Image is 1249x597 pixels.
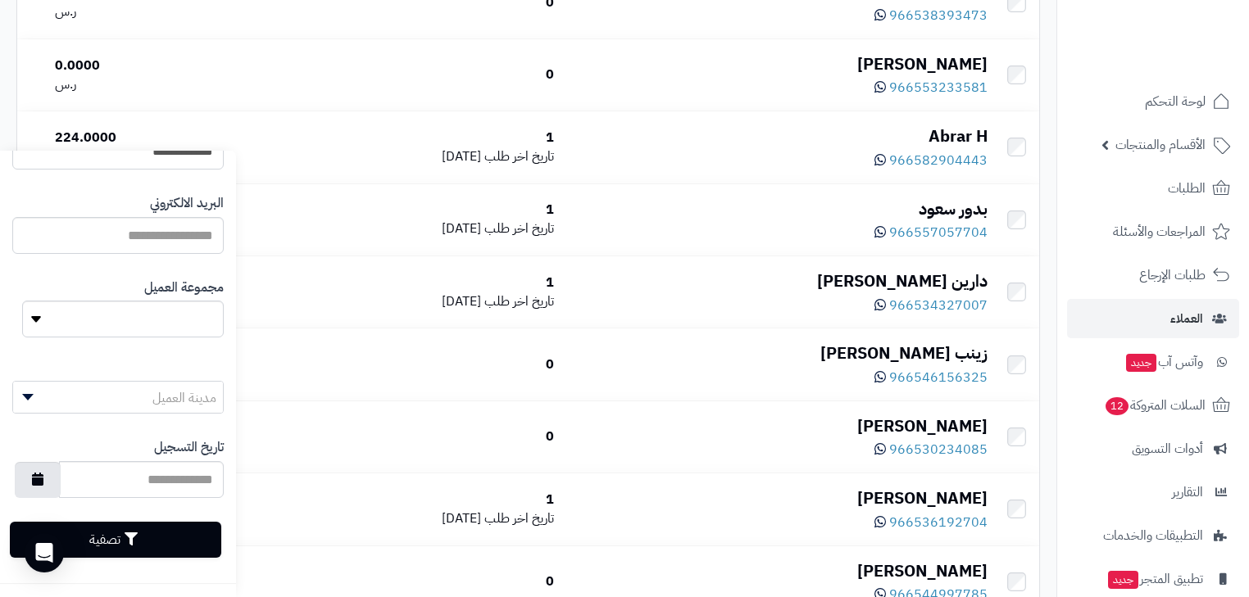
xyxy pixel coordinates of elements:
[1113,220,1206,243] span: المراجعات والأسئلة
[567,414,988,438] div: [PERSON_NAME]
[567,52,988,76] div: [PERSON_NAME]
[484,219,554,238] span: تاريخ اخر طلب
[271,509,554,528] div: [DATE]
[874,6,988,25] a: 966538393473
[55,147,258,166] div: ر.س
[144,278,224,297] label: مجموعة العميل
[154,438,224,457] label: تاريخ التسجيل
[150,194,224,213] label: البريد الالكتروني
[271,219,554,238] div: [DATE]
[1067,516,1239,555] a: التطبيقات والخدمات
[567,269,988,293] div: دارين [PERSON_NAME]
[55,57,258,75] div: 0.0000
[1115,133,1206,156] span: الأقسام والمنتجات
[889,151,988,170] span: 966582904443
[10,522,221,558] button: تصفية
[1126,354,1156,372] span: جديد
[1103,524,1203,547] span: التطبيقات والخدمات
[271,427,554,446] div: 0
[271,355,554,374] div: 0
[25,533,64,572] div: Open Intercom Messenger
[484,509,554,528] span: تاريخ اخر طلب
[889,513,988,532] span: 966536192704
[567,559,988,583] div: [PERSON_NAME]
[1139,264,1206,287] span: طلبات الإرجاع
[889,440,988,459] span: 966530234085
[55,2,258,21] div: ر.س
[271,491,554,509] div: 1
[889,223,988,242] span: 966557057704
[1108,571,1138,589] span: جديد
[567,197,988,221] div: بدور سعود
[567,341,988,365] div: زينب [PERSON_NAME]
[484,147,554,166] span: تاريخ اخر طلب
[152,388,216,408] span: مدينة العميل
[1132,437,1203,460] span: أدوات التسويق
[874,296,988,315] a: 966534327007
[874,151,988,170] a: 966582904443
[567,486,988,510] div: [PERSON_NAME]
[889,368,988,387] span: 966546156325
[55,75,258,94] div: ر.س
[271,292,554,311] div: [DATE]
[1106,397,1129,415] span: 12
[874,78,988,97] a: 966553233581
[874,513,988,532] a: 966536192704
[889,6,988,25] span: 966538393473
[1067,82,1239,121] a: لوحة التحكم
[1145,90,1206,113] span: لوحة التحكم
[271,274,554,292] div: 1
[271,129,554,147] div: 1
[567,124,988,148] div: Abrar H
[874,368,988,387] a: 966546156325
[1067,256,1239,295] a: طلبات الإرجاع
[1067,212,1239,251] a: المراجعات والأسئلة
[484,292,554,311] span: تاريخ اخر طلب
[1067,473,1239,512] a: التقارير
[55,129,258,147] div: 224.0000
[1067,386,1239,425] a: السلات المتروكة12
[271,147,554,166] div: [DATE]
[271,66,554,84] div: 0
[1067,169,1239,208] a: الطلبات
[874,223,988,242] a: 966557057704
[1172,481,1203,504] span: التقارير
[1067,342,1239,382] a: وآتس آبجديد
[874,440,988,459] a: 966530234085
[271,201,554,219] div: 1
[1067,429,1239,468] a: أدوات التسويق
[1124,351,1203,373] span: وآتس آب
[889,78,988,97] span: 966553233581
[1104,394,1206,417] span: السلات المتروكة
[1170,307,1203,330] span: العملاء
[889,296,988,315] span: 966534327007
[1067,299,1239,338] a: العملاء
[1106,568,1203,590] span: تطبيق المتجر
[271,572,554,591] div: 0
[1168,177,1206,200] span: الطلبات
